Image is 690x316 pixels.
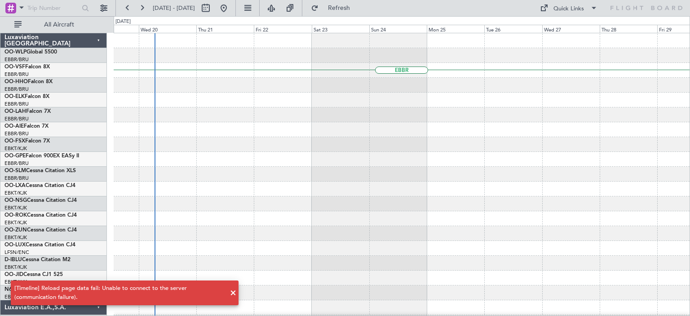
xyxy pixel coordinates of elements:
div: Thu 21 [196,25,254,33]
div: [DATE] [115,18,131,26]
a: OO-ELKFalcon 8X [4,94,49,99]
a: OO-HHOFalcon 8X [4,79,53,85]
div: Quick Links [553,4,584,13]
a: EBKT/KJK [4,219,27,226]
div: Wed 27 [542,25,600,33]
a: EBBR/BRU [4,116,29,122]
a: OO-AIEFalcon 7X [4,124,49,129]
a: LFSN/ENC [4,249,29,256]
button: Quick Links [535,1,602,15]
span: OO-FSX [4,138,25,144]
a: EBKT/KJK [4,234,27,241]
span: OO-HHO [4,79,28,85]
a: EBBR/BRU [4,130,29,137]
a: OO-NSGCessna Citation CJ4 [4,198,77,203]
a: EBKT/KJK [4,264,27,271]
div: Fri 22 [254,25,311,33]
a: OO-SLMCessna Citation XLS [4,168,76,174]
a: EBBR/BRU [4,160,29,167]
input: Trip Number [27,1,79,15]
span: OO-VSF [4,64,25,70]
span: OO-NSG [4,198,27,203]
a: EBBR/BRU [4,175,29,182]
span: OO-SLM [4,168,26,174]
a: EBKT/KJK [4,145,27,152]
a: OO-ROKCessna Citation CJ4 [4,213,77,218]
a: OO-LUXCessna Citation CJ4 [4,242,75,248]
a: OO-VSFFalcon 8X [4,64,50,70]
button: All Aircraft [10,18,97,32]
span: OO-WLP [4,49,27,55]
a: OO-LXACessna Citation CJ4 [4,183,75,188]
span: OO-ELK [4,94,25,99]
div: Mon 25 [427,25,484,33]
a: EBBR/BRU [4,56,29,63]
a: OO-ZUNCessna Citation CJ4 [4,227,77,233]
a: OO-LAHFalcon 7X [4,109,51,114]
div: Sat 23 [312,25,369,33]
a: EBKT/KJK [4,190,27,196]
span: OO-AIE [4,124,24,129]
a: OO-WLPGlobal 5500 [4,49,57,55]
a: EBKT/KJK [4,205,27,211]
span: Refresh [320,5,358,11]
a: OO-FSXFalcon 7X [4,138,50,144]
a: D-IBLUCessna Citation M2 [4,257,71,263]
div: Sun 24 [369,25,427,33]
span: OO-LXA [4,183,26,188]
span: OO-LAH [4,109,26,114]
a: EBBR/BRU [4,101,29,107]
button: Refresh [307,1,361,15]
span: [DATE] - [DATE] [153,4,195,12]
span: All Aircraft [23,22,95,28]
span: OO-LUX [4,242,26,248]
a: EBBR/BRU [4,86,29,93]
a: EBBR/BRU [4,71,29,78]
span: OO-ROK [4,213,27,218]
span: OO-GPE [4,153,26,159]
span: OO-ZUN [4,227,27,233]
a: OO-GPEFalcon 900EX EASy II [4,153,79,159]
div: Tue 26 [484,25,542,33]
span: D-IBLU [4,257,22,263]
div: Thu 28 [600,25,657,33]
div: Wed 20 [139,25,196,33]
div: [Timeline] Reload page data fail: Unable to connect to the server (communication failure). [14,284,225,302]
